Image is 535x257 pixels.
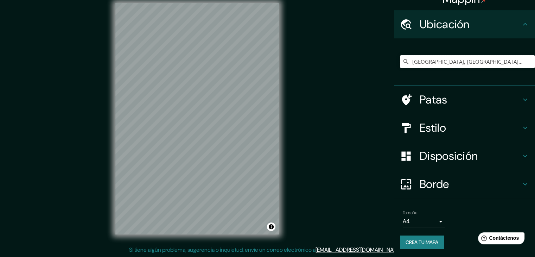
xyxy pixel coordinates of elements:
font: Estilo [420,120,446,135]
button: Activar o desactivar atribución [267,222,275,231]
a: [EMAIL_ADDRESS][DOMAIN_NAME] [316,246,402,253]
div: Borde [394,170,535,198]
font: Disposición [420,149,478,163]
div: Disposición [394,142,535,170]
font: Ubicación [420,17,470,32]
font: A4 [403,218,410,225]
div: Patas [394,86,535,114]
div: Ubicación [394,10,535,38]
input: Elige tu ciudad o zona [400,55,535,68]
button: Crea tu mapa [400,236,444,249]
font: Si tiene algún problema, sugerencia o inquietud, envíe un correo electrónico a [129,246,316,253]
div: Estilo [394,114,535,142]
iframe: Lanzador de widgets de ayuda [472,230,527,249]
font: Borde [420,177,449,192]
font: Crea tu mapa [406,239,438,245]
font: Patas [420,92,447,107]
div: A4 [403,216,445,227]
font: Tamaño [403,210,417,215]
canvas: Mapa [115,3,279,234]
